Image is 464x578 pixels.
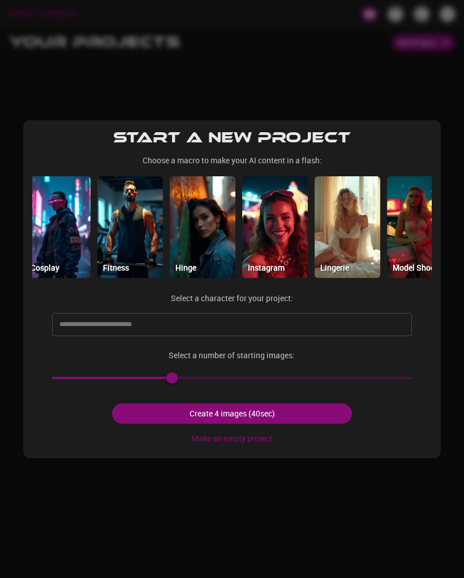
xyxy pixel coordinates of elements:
button: Create 4 images (40sec) [112,403,352,424]
p: Choose a macro to make your AI content in a flash: [143,155,322,166]
p: Cosplay [31,262,59,273]
p: Fitness [103,262,129,273]
button: Make an empty project [187,428,277,449]
h1: Start a new project [113,129,351,146]
p: Select a number of starting images: [52,350,411,361]
p: Select a character for your project: [171,293,293,304]
img: fte-nv-model.jpg [387,176,453,278]
img: fte-nv-lingerie.jpg [315,176,380,278]
img: fte-nv-cosplay.jpg [25,176,91,278]
p: Model Shoot [393,262,438,273]
img: fte-nv-hinge.jpg [170,176,235,278]
p: Instagram [248,262,285,273]
img: fte-nv-fitness.jpg [97,176,163,278]
p: Hinge [175,262,196,273]
p: Lingerie [320,262,349,273]
img: fte-nv-instagram.jpg [242,176,308,278]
